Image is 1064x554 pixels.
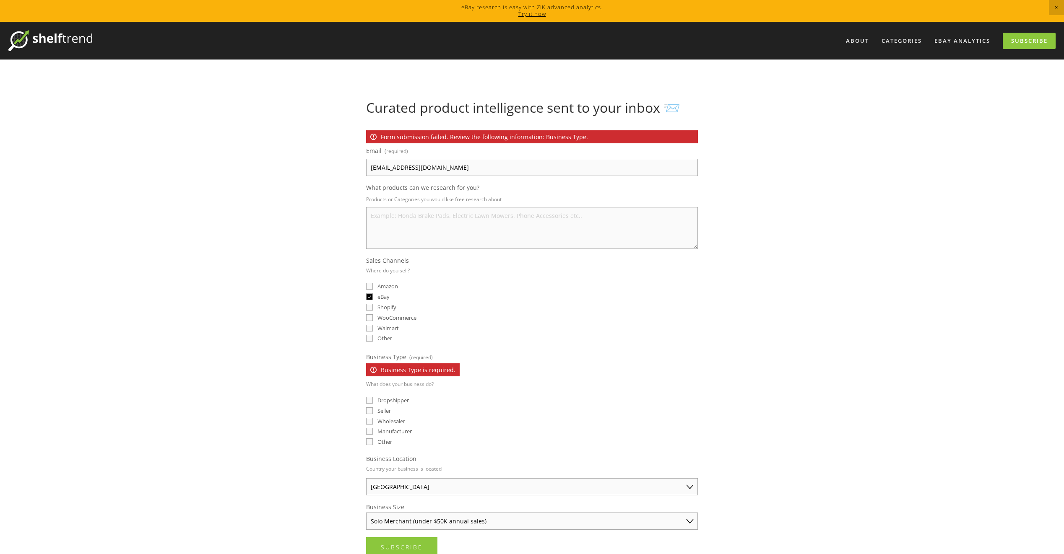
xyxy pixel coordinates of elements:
span: eBay [377,293,390,300]
p: Where do you sell? [366,264,410,277]
p: Products or Categories you would like free research about [366,193,698,205]
span: WooCommerce [377,314,416,321]
select: Business Location [366,478,698,495]
input: Walmart [366,325,373,331]
span: Wholesaler [377,417,405,425]
span: What products can we research for you? [366,184,479,192]
span: Dropshipper [377,396,409,404]
input: Amazon [366,283,373,290]
input: Seller [366,407,373,414]
img: ShelfTrend [8,30,92,51]
input: Other [366,438,373,445]
p: Business Type is required. [366,363,460,376]
select: Business Size [366,513,698,530]
span: Manufacturer [377,427,412,435]
a: Try it now [518,10,546,18]
span: Amazon [377,282,398,290]
span: Other [377,334,392,342]
input: Wholesaler [366,418,373,425]
input: Dropshipper [366,397,373,404]
a: About [840,34,874,48]
span: Email [366,147,382,155]
input: WooCommerce [366,314,373,321]
p: Country your business is located [366,463,442,475]
span: (required) [409,351,433,363]
span: Business Location [366,455,416,463]
span: Sales Channels [366,256,409,264]
p: Form submission failed. Review the following information: Business Type. [366,130,698,143]
input: Shopify [366,304,373,311]
a: eBay Analytics [929,34,996,48]
input: Other [366,335,373,342]
span: (required) [385,145,408,157]
input: Manufacturer [366,428,373,435]
span: Walmart [377,324,399,332]
span: Subscribe [381,543,423,551]
input: eBay [366,293,373,300]
p: What does your business do? [366,378,460,390]
span: Business Size [366,503,404,511]
span: Seller [377,407,391,414]
div: Categories [876,34,927,48]
span: Other [377,438,392,445]
span: Business Type [366,353,406,361]
h1: Curated product intelligence sent to your inbox 📨 [366,100,698,116]
span: Shopify [377,303,396,311]
a: Subscribe [1003,33,1056,49]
